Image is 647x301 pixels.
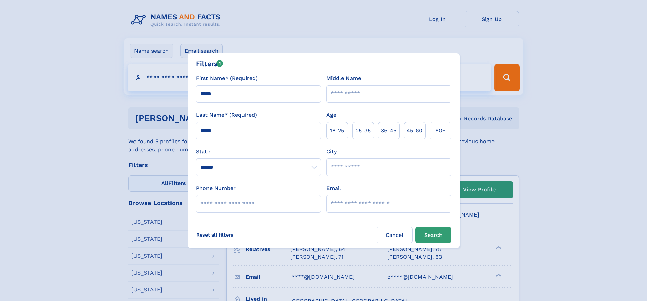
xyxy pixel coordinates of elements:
[196,148,321,156] label: State
[196,111,257,119] label: Last Name* (Required)
[381,127,396,135] span: 35‑45
[326,184,341,192] label: Email
[196,74,258,82] label: First Name* (Required)
[356,127,371,135] span: 25‑35
[192,227,238,243] label: Reset all filters
[326,148,337,156] label: City
[377,227,413,243] label: Cancel
[415,227,451,243] button: Search
[326,111,336,119] label: Age
[196,59,223,69] div: Filters
[435,127,446,135] span: 60+
[407,127,423,135] span: 45‑60
[326,74,361,82] label: Middle Name
[330,127,344,135] span: 18‑25
[196,184,236,192] label: Phone Number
